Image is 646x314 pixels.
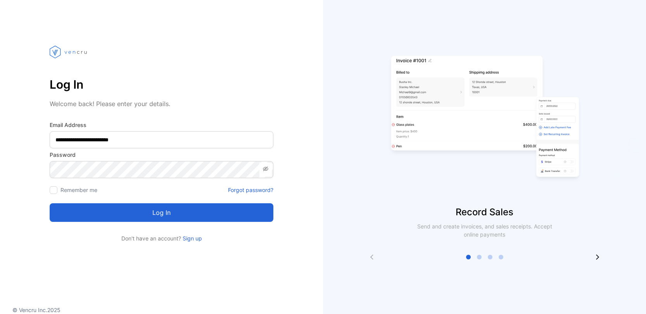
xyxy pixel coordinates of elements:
[181,235,202,242] a: Sign up
[60,187,97,193] label: Remember me
[323,205,646,219] p: Record Sales
[228,186,273,194] a: Forgot password?
[50,121,273,129] label: Email Address
[388,31,582,205] img: slider image
[410,222,559,239] p: Send and create invoices, and sales receipts. Accept online payments
[50,234,273,242] p: Don't have an account?
[50,31,88,73] img: vencru logo
[50,75,273,94] p: Log In
[50,151,273,159] label: Password
[50,203,273,222] button: Log in
[50,99,273,108] p: Welcome back! Please enter your details.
